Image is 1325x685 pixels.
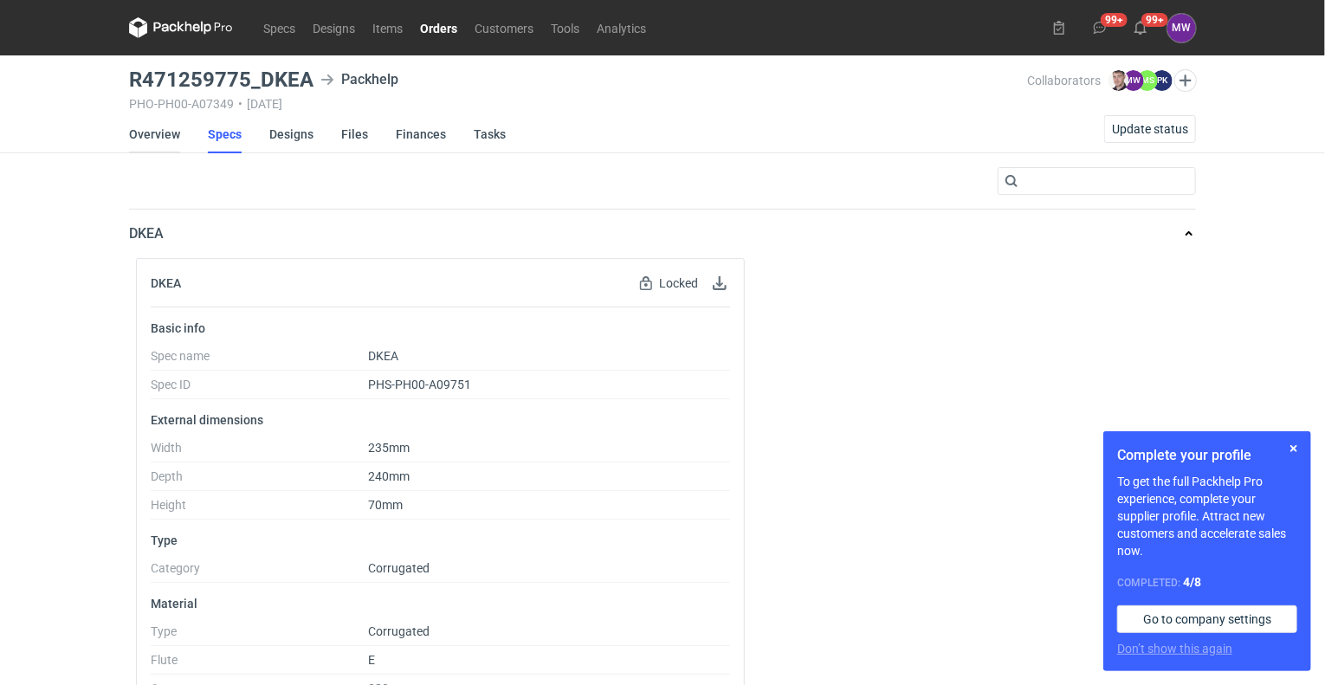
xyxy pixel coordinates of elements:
p: Basic info [151,321,730,335]
svg: Packhelp Pro [129,17,233,38]
p: Type [151,533,730,547]
figcaption: MW [1123,70,1144,91]
a: Specs [255,17,304,38]
button: Update status [1104,115,1196,143]
span: PHS-PH00-A09751 [368,378,471,391]
img: Maciej Sikora [1108,70,1129,91]
dt: Spec ID [151,378,368,399]
dt: Width [151,441,368,462]
p: External dimensions [151,413,730,427]
div: Completed: [1117,573,1297,591]
a: Designs [269,115,313,153]
button: Skip for now [1283,438,1304,459]
dt: Category [151,561,368,583]
figcaption: MS [1137,70,1158,91]
a: Finances [396,115,446,153]
button: MW [1167,14,1196,42]
span: 235mm [368,441,410,455]
a: Files [341,115,368,153]
h2: DKEA [151,276,181,290]
dt: Depth [151,469,368,491]
a: Overview [129,115,180,153]
h3: R471259775_DKEA [129,69,313,90]
h1: Complete your profile [1117,445,1297,466]
span: Collaborators [1028,74,1102,87]
a: Designs [304,17,364,38]
div: Locked [636,273,702,294]
span: • [238,97,242,111]
a: Go to company settings [1117,605,1297,633]
strong: 4 / 8 [1183,575,1201,589]
span: Update status [1112,123,1188,135]
span: E [368,653,375,667]
div: Magdalena Wróblewska [1167,14,1196,42]
p: To get the full Packhelp Pro experience, complete your supplier profile. Attract new customers an... [1117,473,1297,559]
dt: Spec name [151,349,368,371]
dt: Height [151,498,368,520]
button: 99+ [1127,14,1154,42]
span: DKEA [368,349,398,363]
p: Material [151,597,730,611]
div: PHO-PH00-A07349 [DATE] [129,97,1028,111]
figcaption: PK [1152,70,1173,91]
div: Packhelp [320,69,398,90]
span: 240mm [368,469,410,483]
span: 70mm [368,498,403,512]
dt: Type [151,624,368,646]
button: Download specification [709,273,730,294]
a: Tools [542,17,588,38]
button: 99+ [1086,14,1114,42]
a: Items [364,17,411,38]
span: Corrugated [368,624,430,638]
a: Orders [411,17,466,38]
button: Edit collaborators [1174,69,1197,92]
a: Tasks [474,115,506,153]
span: Corrugated [368,561,430,575]
p: DKEA [129,223,164,244]
a: Analytics [588,17,655,38]
a: Customers [466,17,542,38]
dt: Flute [151,653,368,675]
a: Specs [208,115,242,153]
button: Don’t show this again [1117,640,1232,657]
